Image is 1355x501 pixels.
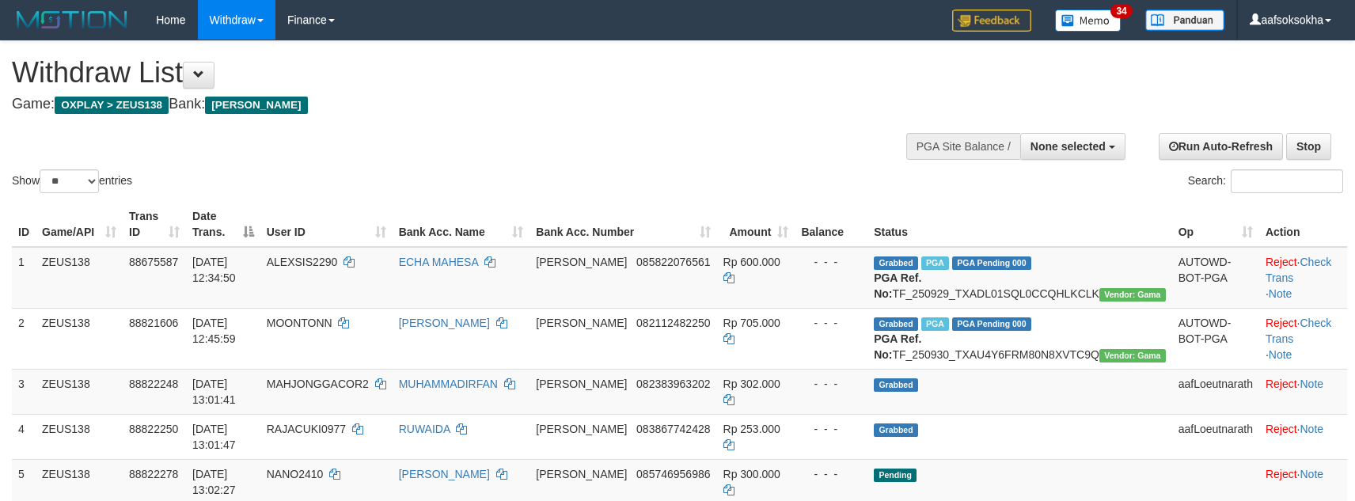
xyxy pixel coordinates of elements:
button: None selected [1020,133,1125,160]
span: Grabbed [874,256,918,270]
span: [DATE] 13:01:41 [192,378,236,406]
span: MAHJONGGACOR2 [267,378,369,390]
h1: Withdraw List [12,57,887,89]
span: Vendor URL: https://trx31.1velocity.biz [1099,349,1166,362]
label: Show entries [12,169,132,193]
a: Note [1300,378,1324,390]
span: MOONTONN [267,317,332,329]
span: 34 [1110,4,1132,18]
td: · · [1259,308,1347,369]
span: [PERSON_NAME] [536,317,627,329]
span: 88821606 [129,317,178,329]
td: 2 [12,308,36,369]
td: ZEUS138 [36,414,123,459]
img: Feedback.jpg [952,9,1031,32]
span: RAJACUKI0977 [267,423,346,435]
div: - - - [801,254,861,270]
span: [PERSON_NAME] [536,468,627,480]
span: Copy 082383963202 to clipboard [636,378,710,390]
span: Copy 082112482250 to clipboard [636,317,710,329]
th: Op: activate to sort column ascending [1172,202,1259,247]
div: - - - [801,315,861,331]
a: Run Auto-Refresh [1159,133,1283,160]
td: AUTOWD-BOT-PGA [1172,247,1259,309]
th: Amount: activate to sort column ascending [717,202,795,247]
td: · [1259,414,1347,459]
td: 3 [12,369,36,414]
b: PGA Ref. No: [874,332,921,361]
td: · [1259,369,1347,414]
span: Rp 705.000 [723,317,780,329]
a: Note [1300,468,1324,480]
span: [DATE] 13:02:27 [192,468,236,496]
td: · · [1259,247,1347,309]
span: Pending [874,469,917,482]
a: Reject [1266,256,1297,268]
a: RUWAIDA [399,423,450,435]
a: Check Trans [1266,256,1331,284]
span: 88822278 [129,468,178,480]
th: Bank Acc. Number: activate to sort column ascending [529,202,716,247]
span: Rp 300.000 [723,468,780,480]
td: TF_250930_TXAU4Y6FRM80N8XVTC9Q [867,308,1172,369]
span: None selected [1030,140,1106,153]
span: NANO2410 [267,468,324,480]
span: 88822250 [129,423,178,435]
span: PGA Pending [952,256,1031,270]
img: panduan.png [1145,9,1224,31]
th: Game/API: activate to sort column ascending [36,202,123,247]
div: - - - [801,466,861,482]
span: [PERSON_NAME] [536,423,627,435]
th: ID [12,202,36,247]
td: ZEUS138 [36,308,123,369]
td: ZEUS138 [36,369,123,414]
span: Grabbed [874,317,918,331]
th: Balance [795,202,867,247]
h4: Game: Bank: [12,97,887,112]
span: Marked by aafpengsreynich [921,256,949,270]
span: Vendor URL: https://trx31.1velocity.biz [1099,288,1166,302]
a: [PERSON_NAME] [399,317,490,329]
a: Note [1269,287,1292,300]
span: OXPLAY > ZEUS138 [55,97,169,114]
th: Date Trans.: activate to sort column descending [186,202,260,247]
div: - - - [801,376,861,392]
span: Copy 083867742428 to clipboard [636,423,710,435]
input: Search: [1231,169,1343,193]
a: Stop [1286,133,1331,160]
td: TF_250929_TXADL01SQL0CCQHLKCLK [867,247,1172,309]
b: PGA Ref. No: [874,271,921,300]
a: Note [1269,348,1292,361]
span: Copy 085746956986 to clipboard [636,468,710,480]
span: Rp 600.000 [723,256,780,268]
a: Reject [1266,468,1297,480]
td: 4 [12,414,36,459]
a: Reject [1266,423,1297,435]
span: 88675587 [129,256,178,268]
a: Check Trans [1266,317,1331,345]
th: User ID: activate to sort column ascending [260,202,393,247]
span: 88822248 [129,378,178,390]
span: [PERSON_NAME] [205,97,307,114]
span: ALEXSIS2290 [267,256,338,268]
a: Reject [1266,317,1297,329]
label: Search: [1188,169,1343,193]
td: aafLoeutnarath [1172,414,1259,459]
a: ECHA MAHESA [399,256,478,268]
a: Reject [1266,378,1297,390]
span: [PERSON_NAME] [536,378,627,390]
a: Note [1300,423,1324,435]
span: [DATE] 13:01:47 [192,423,236,451]
span: Grabbed [874,378,918,392]
a: [PERSON_NAME] [399,468,490,480]
td: 1 [12,247,36,309]
img: MOTION_logo.png [12,8,132,32]
span: PGA Pending [952,317,1031,331]
select: Showentries [40,169,99,193]
img: Button%20Memo.svg [1055,9,1122,32]
span: Marked by aafpengsreynich [921,317,949,331]
span: Rp 253.000 [723,423,780,435]
th: Status [867,202,1172,247]
span: Grabbed [874,423,918,437]
td: ZEUS138 [36,247,123,309]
